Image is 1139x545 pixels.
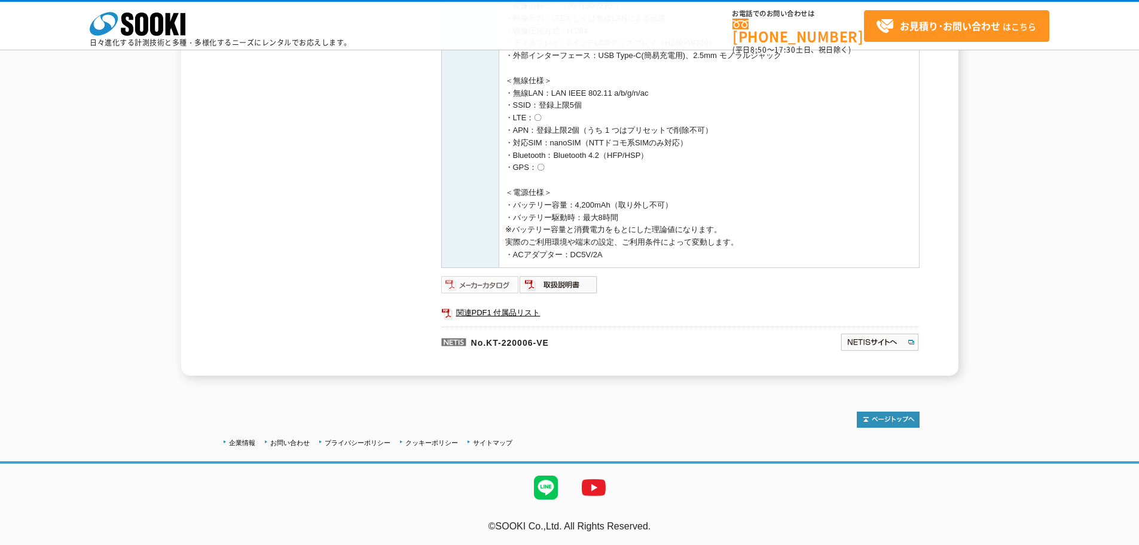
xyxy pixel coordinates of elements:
a: お見積り･お問い合わせはこちら [864,10,1049,42]
a: 取扱説明書 [520,283,598,292]
span: はこちら [876,17,1036,35]
p: 日々進化する計測技術と多種・多様化するニーズにレンタルでお応えします。 [90,39,352,46]
span: お電話でのお問い合わせは [732,10,864,17]
a: [PHONE_NUMBER] [732,19,864,43]
span: (平日 ～ 土日、祝日除く) [732,44,851,55]
img: メーカーカタログ [441,275,520,294]
span: 17:30 [774,44,796,55]
img: LINE [522,464,570,511]
a: クッキーポリシー [405,439,458,446]
p: No.KT-220006-VE [441,327,725,355]
img: 取扱説明書 [520,275,598,294]
a: メーカーカタログ [441,283,520,292]
img: トップページへ [857,412,920,428]
strong: お見積り･お問い合わせ [900,19,1000,33]
a: 関連PDF1 付属品リスト [441,305,920,321]
a: テストMail [1093,533,1139,543]
img: NETISサイトへ [840,333,920,352]
a: お問い合わせ [270,439,310,446]
img: YouTube [570,464,618,511]
span: 8:50 [750,44,767,55]
a: プライバシーポリシー [325,439,390,446]
a: サイトマップ [473,439,512,446]
a: 企業情報 [229,439,255,446]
